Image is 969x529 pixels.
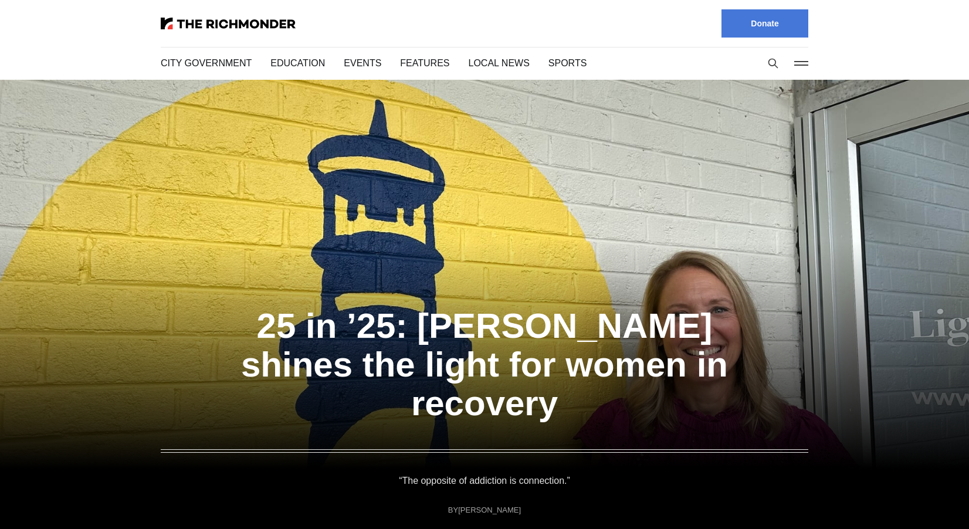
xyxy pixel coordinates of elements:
[341,56,375,70] a: Events
[399,473,570,489] p: “The opposite of addiction is connection.”
[161,56,249,70] a: City Government
[223,301,746,428] a: 25 in ’25: [PERSON_NAME] shines the light for women in recovery
[459,56,517,70] a: Local News
[394,56,440,70] a: Features
[721,9,808,38] a: Donate
[449,506,521,514] div: By
[458,504,521,516] a: [PERSON_NAME]
[764,55,782,72] button: Search this site
[267,56,322,70] a: Education
[536,56,571,70] a: Sports
[161,18,296,29] img: The Richmonder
